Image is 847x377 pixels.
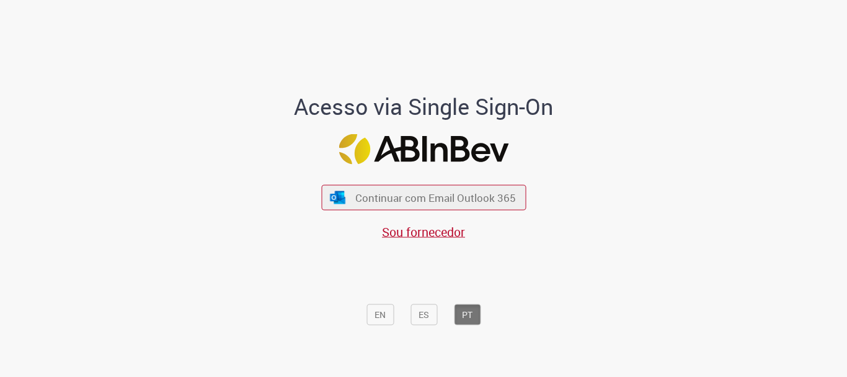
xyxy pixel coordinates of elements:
a: Sou fornecedor [382,224,465,240]
img: Logo ABInBev [339,134,508,165]
button: ícone Azure/Microsoft 360 Continuar com Email Outlook 365 [321,185,526,211]
span: Continuar com Email Outlook 365 [355,191,516,205]
button: PT [454,304,481,325]
button: ES [410,304,437,325]
img: ícone Azure/Microsoft 360 [329,191,347,204]
button: EN [366,304,394,325]
h1: Acesso via Single Sign-On [252,94,596,119]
